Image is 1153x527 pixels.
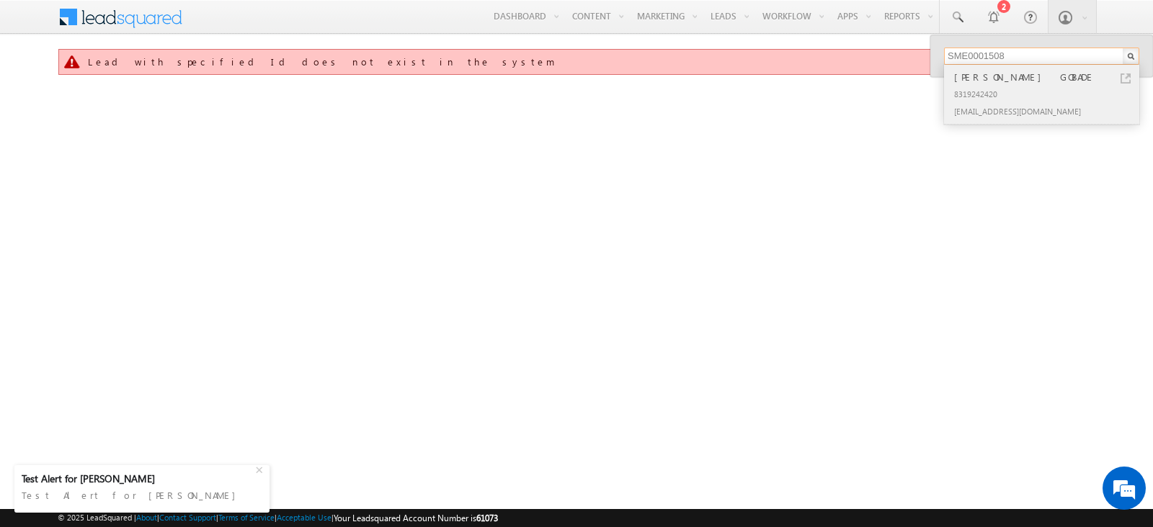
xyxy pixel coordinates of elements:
div: [EMAIL_ADDRESS][DOMAIN_NAME] [951,102,1144,120]
img: d_60004797649_company_0_60004797649 [25,76,61,94]
span: © 2025 LeadSquared | | | | | [58,511,498,525]
span: 61073 [476,513,498,523]
textarea: Type your message and hit 'Enter' [19,133,263,402]
a: Terms of Service [218,513,275,522]
em: Start Chat [196,414,262,433]
a: Contact Support [159,513,216,522]
div: Minimize live chat window [236,7,271,42]
span: Your Leadsquared Account Number is [334,513,498,523]
a: Acceptable Use [277,513,331,522]
div: + [252,460,270,477]
div: Test Alert for [PERSON_NAME] [22,472,254,485]
div: Chat with us now [75,76,242,94]
div: [PERSON_NAME] GOBADE [951,69,1144,85]
div: Test Alert for [PERSON_NAME] [22,485,262,505]
div: Lead with specified Id does not exist in the system [88,55,1069,68]
a: About [136,513,157,522]
div: 8319242420 [951,85,1144,102]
